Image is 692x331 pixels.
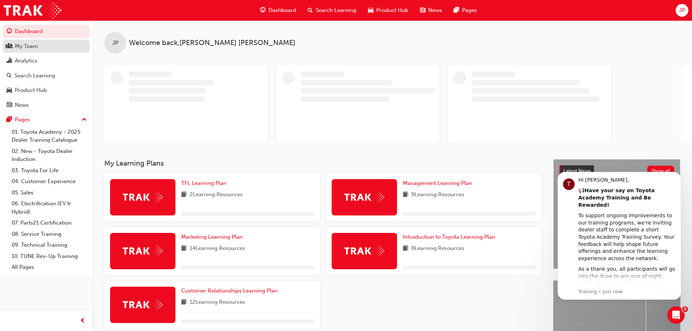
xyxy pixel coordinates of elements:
span: 2 [682,306,688,312]
span: book-icon [403,244,408,253]
span: book-icon [181,244,187,253]
span: people-icon [7,43,12,50]
span: car-icon [368,6,373,15]
span: Dashboard [268,6,296,15]
span: JP [679,6,685,15]
div: Search Learning [15,72,55,80]
span: Search Learning [316,6,356,15]
a: TFL Learning Plan [181,179,229,187]
span: news-icon [420,6,425,15]
div: My Team [15,42,38,51]
a: Management Learning Plan [403,179,475,187]
a: News [3,98,90,112]
div: Pages [15,116,30,124]
span: book-icon [181,190,187,199]
a: 05. Sales [9,187,90,198]
a: 07. Parts21 Certification [9,217,90,229]
span: guage-icon [7,28,12,35]
img: Trak [123,245,163,257]
span: Pages [462,6,477,15]
span: 12 Learning Resources [190,298,245,307]
a: Introduction to Toyota Learning Plan [403,233,498,241]
img: Trak [344,245,384,257]
span: TFL Learning Plan [181,180,226,186]
span: prev-icon [80,316,85,326]
a: guage-iconDashboard [254,3,302,18]
a: Search Learning [3,69,90,82]
span: News [428,6,442,15]
span: Welcome back , [PERSON_NAME] [PERSON_NAME] [129,39,295,47]
h3: My Learning Plans [104,159,542,167]
a: 01. Toyota Academy - 2025 Dealer Training Catalogue [9,126,90,146]
a: 08. Service Training [9,229,90,240]
a: Product Hub [3,84,90,97]
span: search-icon [7,73,12,79]
a: Latest NewsShow allHelp Shape the Future of Toyota Academy Training and Win an eMastercard!Revolu... [553,159,680,269]
div: Analytics [15,57,37,65]
a: 04. Customer Experience [9,176,90,187]
button: Pages [3,113,90,126]
a: My Team [3,40,90,53]
span: Management Learning Plan [403,180,472,186]
span: Customer Relationships Learning Plan [181,287,278,294]
span: 8 Learning Resources [411,244,464,253]
span: chart-icon [7,58,12,64]
a: 02. New - Toyota Dealer Induction [9,146,90,165]
a: search-iconSearch Learning [302,3,362,18]
a: 03. Toyota For Life [9,165,90,176]
a: Analytics [3,54,90,68]
span: 9 Learning Resources [411,190,464,199]
span: book-icon [403,190,408,199]
div: Product Hub [15,86,47,94]
a: pages-iconPages [448,3,483,18]
span: book-icon [181,298,187,307]
span: JP [112,39,118,47]
span: Introduction to Toyota Learning Plan [403,234,495,240]
a: All Pages [9,262,90,273]
a: 10. TUNE Rev-Up Training [9,251,90,262]
span: guage-icon [260,6,266,15]
a: news-iconNews [414,3,448,18]
button: DashboardMy TeamAnalyticsSearch LearningProduct HubNews [3,23,90,113]
a: Dashboard [3,25,90,38]
a: 09. Technical Training [9,239,90,251]
a: Marketing Learning Plan [181,233,246,241]
iframe: Intercom live chat [667,306,685,324]
span: car-icon [7,87,12,94]
span: pages-icon [454,6,459,15]
div: News [15,101,29,109]
a: 06. Electrification (EV & Hybrid) [9,198,90,217]
a: Customer Relationships Learning Plan [181,287,280,295]
span: pages-icon [7,117,12,123]
button: JP [676,4,688,17]
span: search-icon [308,6,313,15]
span: Product Hub [376,6,408,15]
a: car-iconProduct Hub [362,3,414,18]
span: Marketing Learning Plan [181,234,243,240]
img: Trak [344,191,384,203]
span: up-icon [82,115,87,125]
img: Trak [4,2,61,19]
img: Trak [123,299,163,310]
img: Trak [123,191,163,203]
span: 14 Learning Resources [190,244,245,253]
span: news-icon [7,102,12,109]
iframe: Intercom notifications message [547,165,692,304]
span: 2 Learning Resources [190,190,243,199]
